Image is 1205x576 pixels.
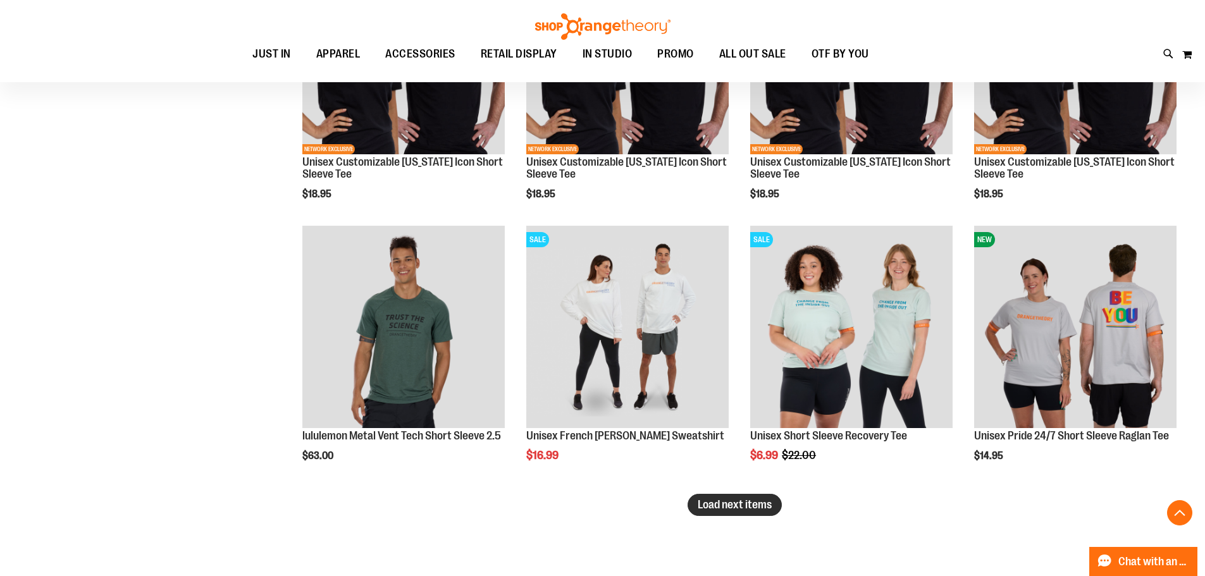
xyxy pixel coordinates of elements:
[974,156,1175,181] a: Unisex Customizable [US_STATE] Icon Short Sleeve Tee
[583,40,633,68] span: IN STUDIO
[526,232,549,247] span: SALE
[1167,500,1192,525] button: Back To Top
[750,144,803,154] span: NETWORK EXCLUSIVE
[698,498,772,511] span: Load next items
[750,226,953,430] a: Main of 2024 AUGUST Unisex Short Sleeve Recovery TeeSALE
[302,450,335,462] span: $63.00
[719,40,786,68] span: ALL OUT SALE
[744,219,959,494] div: product
[302,226,505,428] img: Main view of 2024 October lululemon Metal Vent Tech SS
[974,188,1005,200] span: $18.95
[974,226,1177,430] a: Unisex Pride 24/7 Short Sleeve Raglan TeeNEW
[782,449,818,462] span: $22.00
[812,40,869,68] span: OTF BY YOU
[688,494,782,516] button: Load next items
[526,226,729,428] img: Unisex French Terry Crewneck Sweatshirt primary image
[968,219,1183,494] div: product
[657,40,694,68] span: PROMO
[526,226,729,430] a: Unisex French Terry Crewneck Sweatshirt primary imageSALE
[974,226,1177,428] img: Unisex Pride 24/7 Short Sleeve Raglan Tee
[750,449,780,462] span: $6.99
[302,429,501,442] a: lululemon Metal Vent Tech Short Sleeve 2.5
[316,40,361,68] span: APPAREL
[750,226,953,428] img: Main of 2024 AUGUST Unisex Short Sleeve Recovery Tee
[1089,547,1198,576] button: Chat with an Expert
[385,40,455,68] span: ACCESSORIES
[526,449,560,462] span: $16.99
[296,219,511,494] div: product
[302,156,503,181] a: Unisex Customizable [US_STATE] Icon Short Sleeve Tee
[526,144,579,154] span: NETWORK EXCLUSIVE
[252,40,291,68] span: JUST IN
[302,188,333,200] span: $18.95
[750,188,781,200] span: $18.95
[481,40,557,68] span: RETAIL DISPLAY
[750,156,951,181] a: Unisex Customizable [US_STATE] Icon Short Sleeve Tee
[533,13,672,40] img: Shop Orangetheory
[526,188,557,200] span: $18.95
[750,429,907,442] a: Unisex Short Sleeve Recovery Tee
[974,429,1169,442] a: Unisex Pride 24/7 Short Sleeve Raglan Tee
[520,219,735,494] div: product
[750,232,773,247] span: SALE
[974,144,1027,154] span: NETWORK EXCLUSIVE
[526,429,724,442] a: Unisex French [PERSON_NAME] Sweatshirt
[1118,556,1190,568] span: Chat with an Expert
[974,450,1005,462] span: $14.95
[302,144,355,154] span: NETWORK EXCLUSIVE
[974,232,995,247] span: NEW
[302,226,505,430] a: Main view of 2024 October lululemon Metal Vent Tech SS
[526,156,727,181] a: Unisex Customizable [US_STATE] Icon Short Sleeve Tee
